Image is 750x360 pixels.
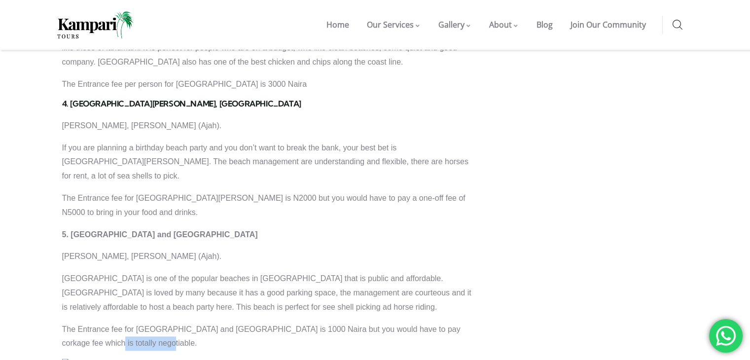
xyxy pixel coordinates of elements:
[489,19,512,30] span: About
[326,19,349,30] span: Home
[367,19,414,30] span: Our Services
[571,19,646,30] span: Join Our Community
[62,272,473,314] p: [GEOGRAPHIC_DATA] is one of the popular beaches in [GEOGRAPHIC_DATA] that is public and affordabl...
[62,323,473,351] p: The Entrance fee for [GEOGRAPHIC_DATA] and [GEOGRAPHIC_DATA] is 1000 Naira but you would have to ...
[57,11,134,38] img: Home
[62,191,473,220] p: The Entrance fee for [GEOGRAPHIC_DATA][PERSON_NAME] is N2000 but you would have to pay a one-off ...
[62,141,473,183] p: If you are planning a birthday beach party and you don’t want to break the bank, your best bet is...
[62,250,473,264] p: [PERSON_NAME], [PERSON_NAME] (Ajah).
[62,119,473,133] p: [PERSON_NAME], [PERSON_NAME] (Ajah).
[438,19,464,30] span: Gallery
[536,19,553,30] span: Blog
[62,230,258,239] strong: 5. [GEOGRAPHIC_DATA] and [GEOGRAPHIC_DATA]
[62,99,301,108] strong: 4. [GEOGRAPHIC_DATA][PERSON_NAME], [GEOGRAPHIC_DATA]
[62,77,473,92] p: The Entrance fee per person for [GEOGRAPHIC_DATA] is 3000 Naira
[709,319,743,353] div: 'Chat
